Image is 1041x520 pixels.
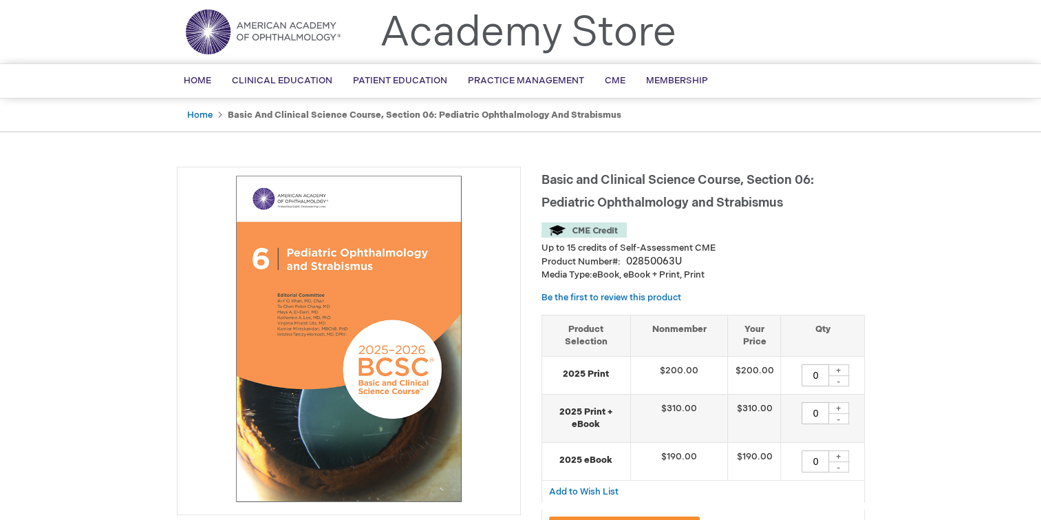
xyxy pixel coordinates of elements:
img: CME Credit [541,222,627,238]
strong: 2025 eBook [549,454,624,467]
div: + [828,450,849,462]
td: $310.00 [728,394,781,442]
span: Basic and Clinical Science Course, Section 06: Pediatric Ophthalmology and Strabismus [541,173,814,210]
span: Add to Wish List [549,486,619,497]
td: $190.00 [631,442,728,480]
td: $190.00 [728,442,781,480]
th: Nonmember [631,315,728,356]
div: + [828,402,849,414]
input: Qty [802,402,829,424]
div: - [828,461,849,472]
a: Be the first to review this product [541,292,681,303]
span: Clinical Education [232,75,332,86]
div: + [828,364,849,376]
img: Basic and Clinical Science Course, Section 06: Pediatric Ophthalmology and Strabismus [184,174,513,503]
strong: 2025 Print + eBook [549,406,624,431]
div: - [828,413,849,424]
a: Home [187,110,213,121]
a: Academy Store [380,8,676,58]
strong: 2025 Print [549,368,624,381]
a: Add to Wish List [549,486,619,497]
p: eBook, eBook + Print, Print [541,269,865,282]
td: $200.00 [728,356,781,394]
input: Qty [802,450,829,472]
th: Product Selection [542,315,631,356]
span: Patient Education [353,75,447,86]
div: 02850063U [626,255,682,269]
td: $200.00 [631,356,728,394]
input: Qty [802,364,829,386]
th: Qty [781,315,864,356]
span: Home [184,75,211,86]
span: Membership [646,75,708,86]
td: $310.00 [631,394,728,442]
th: Your Price [728,315,781,356]
strong: Media Type: [541,269,592,280]
span: CME [605,75,625,86]
strong: Basic and Clinical Science Course, Section 06: Pediatric Ophthalmology and Strabismus [228,110,621,121]
span: Practice Management [468,75,584,86]
li: Up to 15 credits of Self-Assessment CME [541,242,865,255]
div: - [828,375,849,386]
strong: Product Number [541,256,621,267]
